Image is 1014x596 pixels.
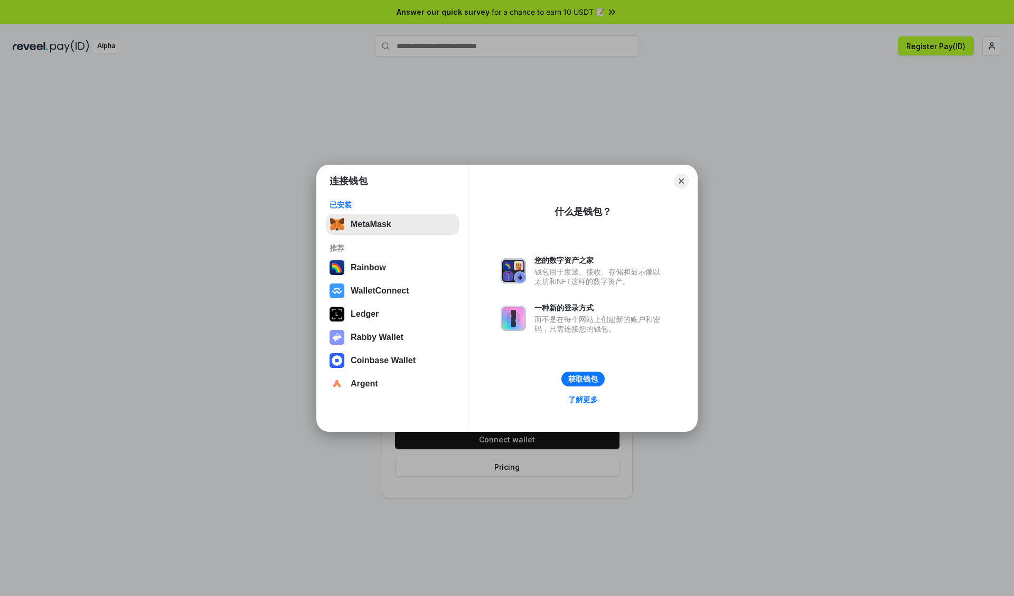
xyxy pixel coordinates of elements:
[561,372,605,386] button: 获取钱包
[330,260,344,275] img: svg+xml,%3Csvg%20width%3D%22120%22%20height%3D%22120%22%20viewBox%3D%220%200%20120%20120%22%20fil...
[326,327,459,348] button: Rabby Wallet
[534,315,665,334] div: 而不是在每个网站上创建新的账户和密码，只需连接您的钱包。
[351,356,416,365] div: Coinbase Wallet
[534,267,665,286] div: 钱包用于发送、接收、存储和显示像以太坊和NFT这样的数字资产。
[326,373,459,394] button: Argent
[674,174,689,188] button: Close
[326,214,459,235] button: MetaMask
[351,220,391,229] div: MetaMask
[534,256,665,265] div: 您的数字资产之家
[330,307,344,321] img: svg+xml,%3Csvg%20xmlns%3D%22http%3A%2F%2Fwww.w3.org%2F2000%2Fsvg%22%20width%3D%2228%22%20height%3...
[330,175,368,187] h1: 连接钱包
[568,374,598,384] div: 获取钱包
[351,286,409,296] div: WalletConnect
[330,353,344,368] img: svg+xml,%3Csvg%20width%3D%2228%22%20height%3D%2228%22%20viewBox%3D%220%200%2028%2028%22%20fill%3D...
[351,379,378,389] div: Argent
[351,263,386,272] div: Rainbow
[555,205,612,218] div: 什么是钱包？
[330,243,456,253] div: 推荐
[330,376,344,391] img: svg+xml,%3Csvg%20width%3D%2228%22%20height%3D%2228%22%20viewBox%3D%220%200%2028%2028%22%20fill%3D...
[326,350,459,371] button: Coinbase Wallet
[326,257,459,278] button: Rainbow
[330,217,344,232] img: svg+xml,%3Csvg%20fill%3D%22none%22%20height%3D%2233%22%20viewBox%3D%220%200%2035%2033%22%20width%...
[568,395,598,404] div: 了解更多
[330,200,456,210] div: 已安装
[534,303,665,313] div: 一种新的登录方式
[330,330,344,345] img: svg+xml,%3Csvg%20xmlns%3D%22http%3A%2F%2Fwww.w3.org%2F2000%2Fsvg%22%20fill%3D%22none%22%20viewBox...
[562,393,604,406] a: 了解更多
[351,333,403,342] div: Rabby Wallet
[501,258,526,283] img: svg+xml,%3Csvg%20xmlns%3D%22http%3A%2F%2Fwww.w3.org%2F2000%2Fsvg%22%20fill%3D%22none%22%20viewBox...
[326,304,459,325] button: Ledger
[501,306,526,331] img: svg+xml,%3Csvg%20xmlns%3D%22http%3A%2F%2Fwww.w3.org%2F2000%2Fsvg%22%20fill%3D%22none%22%20viewBox...
[351,309,379,319] div: Ledger
[330,283,344,298] img: svg+xml,%3Csvg%20width%3D%2228%22%20height%3D%2228%22%20viewBox%3D%220%200%2028%2028%22%20fill%3D...
[326,280,459,301] button: WalletConnect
